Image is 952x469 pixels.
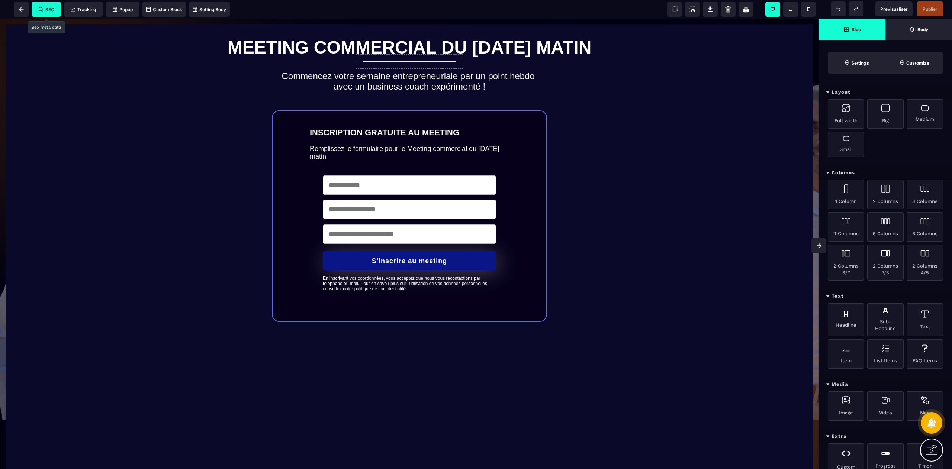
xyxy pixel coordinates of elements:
[828,245,864,281] div: 2 Columns 3/7
[852,27,861,32] strong: Bloc
[867,391,904,421] div: Video
[819,19,885,40] span: Open Blocks
[39,7,54,12] span: SEO
[867,212,904,242] div: 5 Columns
[146,7,182,12] span: Custom Block
[819,166,952,180] div: Columns
[819,85,952,99] div: Layout
[323,255,496,273] text: En inscrivant vos coordonnées, vous acceptez que nous vous recontactions par téléphone ou mail. P...
[828,132,864,157] div: Small
[907,391,943,421] div: Map
[867,303,904,336] div: Sub-Headline
[177,49,642,77] h2: Commencez votre semaine entrepreneuriale par un point hebdo avec un business coach expérimenté !
[323,233,496,252] button: S'inscrire au meeting
[819,378,952,391] div: Media
[907,339,943,369] div: FAQ Items
[907,303,943,336] div: Text
[113,7,133,12] span: Popup
[819,290,952,303] div: Text
[193,7,226,12] span: Setting Body
[667,2,682,17] span: View components
[819,430,952,443] div: Extra
[907,180,943,209] div: 3 Columns
[867,180,904,209] div: 2 Columns
[828,52,885,74] span: Settings
[867,339,904,369] div: List Items
[685,2,700,17] span: Screenshot
[906,60,929,66] strong: Customize
[867,245,904,281] div: 2 Columns 7/3
[907,212,943,242] div: 6 Columns
[851,60,869,66] strong: Settings
[875,1,913,16] span: Preview
[867,99,904,129] div: Big
[828,391,864,421] div: Image
[828,99,864,129] div: Full width
[828,303,864,336] div: Headline
[907,245,943,281] div: 2 Columns 4/5
[885,52,943,74] span: Open Style Manager
[828,180,864,209] div: 1 Column
[310,124,509,144] text: Remplissez le formulaire pour le Meeting commercial du [DATE] matin
[917,27,928,32] strong: Body
[885,19,952,40] span: Open Layer Manager
[907,99,943,129] div: Medium
[71,7,96,12] span: Tracking
[828,339,864,369] div: Item
[880,6,908,12] span: Previsualiser
[923,6,937,12] span: Publier
[828,212,864,242] div: 4 Columns
[177,15,642,43] h1: MEETING COMMERCIAL DU [DATE] MATIN
[310,107,509,121] text: INSCRIPTION GRATUITE AU MEETING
